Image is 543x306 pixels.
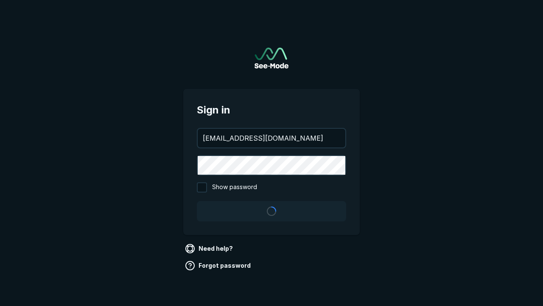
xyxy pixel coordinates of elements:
span: Sign in [197,102,346,118]
a: Need help? [183,242,236,255]
a: Go to sign in [255,48,288,68]
span: Show password [212,182,257,193]
a: Forgot password [183,259,254,272]
input: your@email.com [198,129,345,147]
img: See-Mode Logo [255,48,288,68]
